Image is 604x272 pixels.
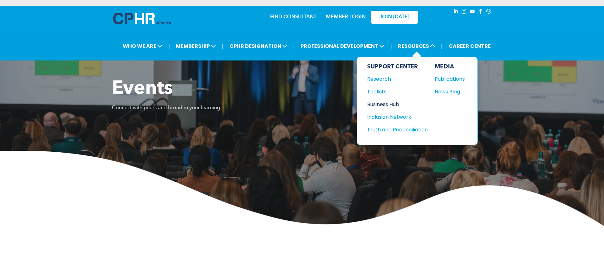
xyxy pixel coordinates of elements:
a: Publications [435,75,465,83]
a: Business Hub [367,100,428,108]
a: Truth and Reconciliation [367,126,428,134]
a: FIND CONSULTANT [270,15,316,20]
span: PROFESSIONAL DEVELOPMENT [299,40,386,52]
div: Inclusion Network [367,113,422,121]
a: linkedin [452,8,459,16]
div: MEDIA [435,63,465,70]
a: Inclusion Network [367,113,428,121]
a: facebook [477,8,484,16]
a: Research [367,75,428,83]
li: | [390,40,392,53]
a: MEMBER LOGIN [326,15,366,20]
div: Business Hub [367,100,422,108]
div: Toolkits [367,88,422,96]
span: Connect with peers and broaden your learning! [112,105,222,111]
a: JOIN [DATE] [371,11,418,24]
div: Research [367,75,422,83]
a: instagram [461,8,468,16]
span: MEMBERSHIP [174,40,218,52]
a: youtube [469,8,476,16]
span: Events [112,79,173,98]
li: | [168,40,170,53]
span: WHO WE ARE [121,40,164,52]
a: CAREER CENTRE [447,40,493,52]
img: A blue and white logo for cp alberta [113,13,171,24]
li: | [293,40,295,53]
span: CPHR DESIGNATION [228,40,289,52]
span: JOIN [DATE] [380,14,409,20]
div: SUPPORT CENTER [367,63,428,70]
li: | [441,40,443,53]
a: Toolkits [367,88,428,96]
a: Social network [485,8,492,16]
div: Truth and Reconciliation [367,126,422,134]
a: News Blog [435,88,465,96]
div: News Blog [435,88,462,96]
span: RESOURCES [396,40,437,52]
div: Publications [435,75,462,83]
li: | [222,40,224,53]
